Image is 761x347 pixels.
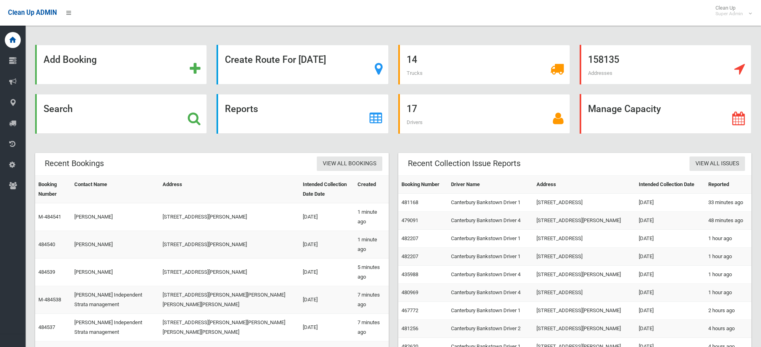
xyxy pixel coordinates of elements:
th: Reported [705,176,751,194]
td: [DATE] [300,286,354,314]
a: 158135 Addresses [580,45,751,84]
a: 14 Trucks [398,45,570,84]
td: Canterbury Bankstown Driver 4 [448,284,533,302]
td: [DATE] [636,320,705,338]
td: [DATE] [636,212,705,230]
td: [STREET_ADDRESS][PERSON_NAME][PERSON_NAME][PERSON_NAME][PERSON_NAME] [159,314,300,341]
span: Drivers [407,119,423,125]
td: Canterbury Bankstown Driver 4 [448,266,533,284]
td: [STREET_ADDRESS][PERSON_NAME] [533,266,635,284]
span: Clean Up [711,5,751,17]
td: 48 minutes ago [705,212,751,230]
td: 1 hour ago [705,248,751,266]
td: 1 minute ago [354,203,389,231]
th: Intended Collection Date Date [300,176,354,203]
td: [DATE] [300,203,354,231]
th: Address [533,176,635,194]
td: [STREET_ADDRESS][PERSON_NAME][PERSON_NAME][PERSON_NAME][PERSON_NAME] [159,286,300,314]
span: Addresses [588,70,612,76]
td: Canterbury Bankstown Driver 1 [448,194,533,212]
th: Intended Collection Date [636,176,705,194]
th: Address [159,176,300,203]
td: 5 minutes ago [354,259,389,286]
th: Contact Name [71,176,159,203]
a: 481168 [401,199,418,205]
th: Booking Number [398,176,448,194]
td: 2 hours ago [705,302,751,320]
span: Clean Up ADMIN [8,9,57,16]
td: 4 hours ago [705,320,751,338]
td: [DATE] [636,230,705,248]
td: [STREET_ADDRESS] [533,248,635,266]
strong: 17 [407,103,417,114]
a: 484540 [38,241,55,247]
header: Recent Collection Issue Reports [398,156,530,171]
th: Booking Number [35,176,71,203]
a: 17 Drivers [398,94,570,134]
a: Search [35,94,207,134]
a: 467772 [401,307,418,313]
td: [STREET_ADDRESS][PERSON_NAME] [533,320,635,338]
td: 1 hour ago [705,284,751,302]
td: [STREET_ADDRESS][PERSON_NAME] [533,302,635,320]
a: Create Route For [DATE] [217,45,388,84]
td: [STREET_ADDRESS][PERSON_NAME] [159,231,300,259]
a: 484537 [38,324,55,330]
a: 482207 [401,253,418,259]
td: [PERSON_NAME] [71,203,159,231]
td: Canterbury Bankstown Driver 4 [448,212,533,230]
strong: Search [44,103,73,114]
td: 1 minute ago [354,231,389,259]
td: [DATE] [300,259,354,286]
td: 7 minutes ago [354,314,389,341]
td: [PERSON_NAME] Independent Strata management [71,314,159,341]
a: 435988 [401,271,418,277]
a: M-484541 [38,214,61,220]
td: [STREET_ADDRESS][PERSON_NAME] [159,203,300,231]
td: Canterbury Bankstown Driver 1 [448,248,533,266]
a: 479091 [401,217,418,223]
td: [DATE] [636,248,705,266]
td: [PERSON_NAME] [71,259,159,286]
td: Canterbury Bankstown Driver 1 [448,302,533,320]
td: Canterbury Bankstown Driver 2 [448,320,533,338]
strong: Manage Capacity [588,103,661,114]
td: [DATE] [300,231,354,259]
td: [PERSON_NAME] [71,231,159,259]
td: [STREET_ADDRESS] [533,194,635,212]
a: 484539 [38,269,55,275]
strong: 158135 [588,54,619,65]
td: 7 minutes ago [354,286,389,314]
strong: Reports [225,103,258,114]
td: [STREET_ADDRESS][PERSON_NAME] [159,259,300,286]
td: [STREET_ADDRESS] [533,284,635,302]
td: [STREET_ADDRESS][PERSON_NAME] [533,212,635,230]
th: Driver Name [448,176,533,194]
strong: Add Booking [44,54,97,65]
td: 1 hour ago [705,266,751,284]
a: 481256 [401,325,418,331]
td: 1 hour ago [705,230,751,248]
th: Created [354,176,389,203]
td: 33 minutes ago [705,194,751,212]
a: 480969 [401,289,418,295]
a: Reports [217,94,388,134]
small: Super Admin [715,11,743,17]
td: Canterbury Bankstown Driver 1 [448,230,533,248]
td: [DATE] [636,284,705,302]
span: Trucks [407,70,423,76]
td: [DATE] [636,194,705,212]
td: [STREET_ADDRESS] [533,230,635,248]
strong: 14 [407,54,417,65]
header: Recent Bookings [35,156,113,171]
a: 482207 [401,235,418,241]
a: M-484538 [38,297,61,303]
a: Manage Capacity [580,94,751,134]
td: [DATE] [636,266,705,284]
a: Add Booking [35,45,207,84]
td: [DATE] [636,302,705,320]
a: View All Bookings [317,156,382,171]
strong: Create Route For [DATE] [225,54,326,65]
a: View All Issues [689,156,745,171]
td: [DATE] [300,314,354,341]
